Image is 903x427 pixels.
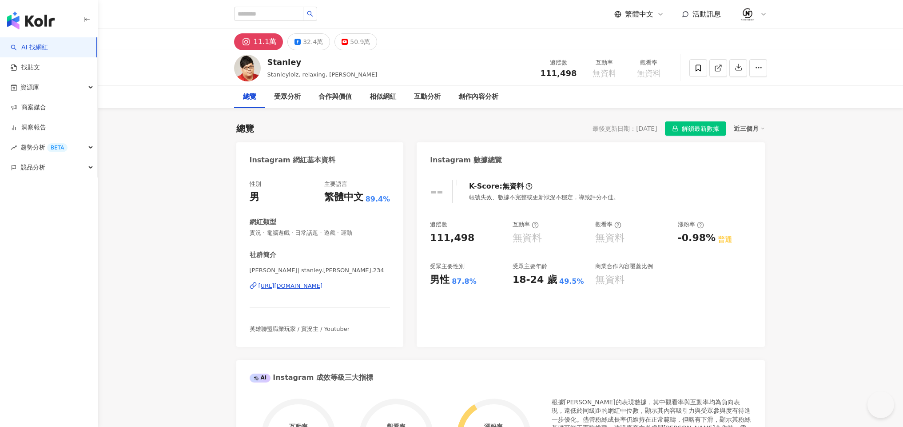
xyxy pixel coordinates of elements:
div: 無資料 [595,231,625,245]
span: 實況 · 電腦遊戲 · 日常話題 · 遊戲 · 運動 [250,229,390,237]
button: 32.4萬 [287,33,330,50]
span: [PERSON_NAME]| stanley.[PERSON_NAME].234 [250,266,390,274]
span: 無資料 [593,69,617,78]
span: 競品分析 [20,157,45,177]
div: -- [430,182,443,201]
div: 社群簡介 [250,250,276,260]
div: 11.1萬 [254,36,277,48]
div: -0.98% [678,231,716,245]
div: 32.4萬 [303,36,323,48]
span: 89.4% [366,194,390,204]
span: 111,498 [541,68,577,78]
div: 受眾分析 [274,92,301,102]
span: 無資料 [637,69,661,78]
div: 商業合作內容覆蓋比例 [595,262,653,270]
div: 繁體中文 [324,190,363,204]
div: 主要語言 [324,180,347,188]
div: 觀看率 [632,58,666,67]
a: [URL][DOMAIN_NAME] [250,282,390,290]
div: 互動分析 [414,92,441,102]
div: 觀看率 [595,221,621,229]
span: 活動訊息 [692,10,721,18]
div: [URL][DOMAIN_NAME] [259,282,323,290]
div: 50.9萬 [350,36,370,48]
div: 無資料 [513,231,542,245]
span: 解鎖最新數據 [682,122,719,136]
div: 總覽 [243,92,256,102]
a: 商案媒合 [11,103,46,112]
a: 找貼文 [11,63,40,72]
span: search [307,11,313,17]
button: 50.9萬 [334,33,377,50]
div: 總覽 [236,122,254,135]
span: Stanleylolz, relaxing, [PERSON_NAME] [267,71,378,78]
div: 近三個月 [734,123,765,134]
div: Stanley [267,56,378,68]
div: 帳號失效、數據不完整或更新狀況不穩定，導致評分不佳。 [469,193,619,201]
div: AI [250,374,271,383]
div: 普通 [718,235,732,245]
div: 受眾主要年齡 [513,262,547,270]
div: 男 [250,190,259,204]
span: 資源庫 [20,77,39,97]
span: 英雄聯盟職業玩家 / 實況主 / Youtuber [250,326,350,332]
a: searchAI 找網紅 [11,43,48,52]
div: 男性 [430,273,450,287]
button: 解鎖最新數據 [665,121,726,136]
div: Instagram 數據總覽 [430,155,502,165]
div: 互動率 [513,221,539,229]
div: Instagram 成效等級三大指標 [250,373,373,383]
div: 互動率 [588,58,621,67]
button: 11.1萬 [234,33,283,50]
div: 網紅類型 [250,218,276,227]
iframe: Help Scout Beacon - Open [867,391,894,418]
div: Instagram 網紅基本資料 [250,155,336,165]
span: 趨勢分析 [20,137,68,157]
div: 追蹤數 [541,58,577,67]
span: rise [11,145,17,151]
div: 49.5% [559,277,584,286]
img: 02.jpeg [739,6,756,23]
div: 相似網紅 [370,92,396,102]
div: 創作內容分析 [458,92,498,102]
div: 受眾主要性別 [430,262,465,270]
img: logo [7,12,55,29]
div: 追蹤數 [430,221,447,229]
img: KOL Avatar [234,55,261,81]
span: 繁體中文 [625,9,653,19]
div: 無資料 [502,181,524,191]
div: 合作與價值 [318,92,352,102]
div: BETA [47,143,68,152]
div: 性別 [250,180,261,188]
div: 87.8% [452,277,477,286]
span: lock [672,125,678,132]
div: 111,498 [430,231,474,245]
div: 18-24 歲 [513,273,557,287]
div: K-Score : [469,181,533,191]
div: 最後更新日期：[DATE] [593,125,657,132]
div: 漲粉率 [678,221,704,229]
div: 無資料 [595,273,625,287]
a: 洞察報告 [11,123,46,132]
